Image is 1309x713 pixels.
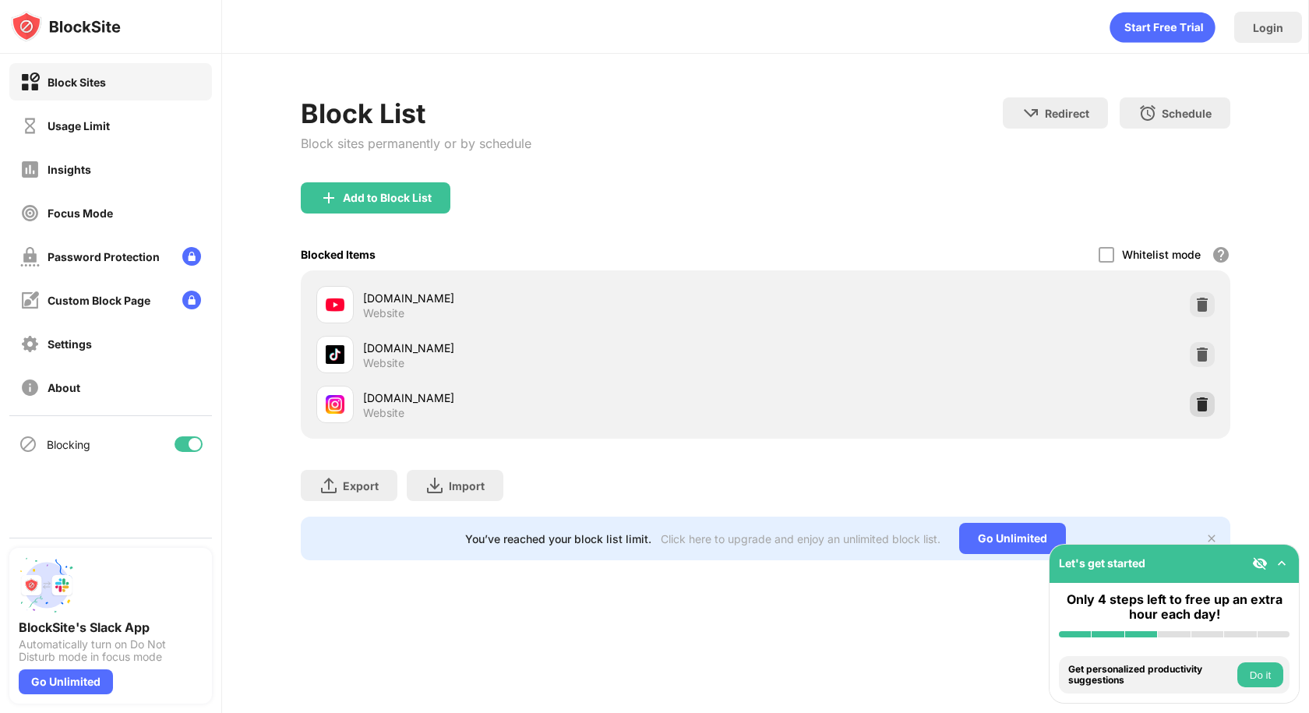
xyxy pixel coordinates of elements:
img: block-on.svg [20,72,40,92]
div: [DOMAIN_NAME] [363,390,766,406]
div: Website [363,356,404,370]
div: Let's get started [1059,556,1145,570]
div: Block List [301,97,531,129]
div: Login [1253,21,1283,34]
img: push-slack.svg [19,557,75,613]
button: Do it [1237,662,1283,687]
img: eye-not-visible.svg [1252,556,1268,571]
img: favicons [326,345,344,364]
div: You’ve reached your block list limit. [465,532,651,545]
img: time-usage-off.svg [20,116,40,136]
img: about-off.svg [20,378,40,397]
div: Schedule [1162,107,1212,120]
div: Import [449,479,485,492]
img: favicons [326,295,344,314]
div: Automatically turn on Do Not Disturb mode in focus mode [19,638,203,663]
div: Go Unlimited [959,523,1066,554]
img: favicons [326,395,344,414]
div: Click here to upgrade and enjoy an unlimited block list. [661,532,940,545]
div: Blocking [47,438,90,451]
div: Block Sites [48,76,106,89]
div: Usage Limit [48,119,110,132]
div: Only 4 steps left to free up an extra hour each day! [1059,592,1290,622]
div: Add to Block List [343,192,432,204]
img: logo-blocksite.svg [11,11,121,42]
div: Whitelist mode [1122,248,1201,261]
div: About [48,381,80,394]
img: settings-off.svg [20,334,40,354]
div: Insights [48,163,91,176]
div: Password Protection [48,250,160,263]
div: Block sites permanently or by schedule [301,136,531,151]
img: password-protection-off.svg [20,247,40,266]
div: Website [363,406,404,420]
div: Export [343,479,379,492]
div: Get personalized productivity suggestions [1068,664,1233,687]
div: [DOMAIN_NAME] [363,340,766,356]
img: blocking-icon.svg [19,435,37,454]
div: BlockSite's Slack App [19,619,203,635]
div: Website [363,306,404,320]
img: omni-setup-toggle.svg [1274,556,1290,571]
img: lock-menu.svg [182,291,201,309]
img: focus-off.svg [20,203,40,223]
div: Redirect [1045,107,1089,120]
div: Go Unlimited [19,669,113,694]
div: Custom Block Page [48,294,150,307]
div: Settings [48,337,92,351]
img: x-button.svg [1205,532,1218,545]
div: animation [1110,12,1215,43]
img: customize-block-page-off.svg [20,291,40,310]
div: [DOMAIN_NAME] [363,290,766,306]
div: Blocked Items [301,248,376,261]
div: Focus Mode [48,206,113,220]
img: lock-menu.svg [182,247,201,266]
img: insights-off.svg [20,160,40,179]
